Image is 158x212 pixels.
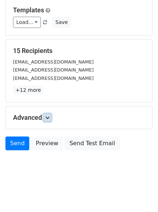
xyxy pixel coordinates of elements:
[122,177,158,212] iframe: Chat Widget
[13,6,44,14] a: Templates
[31,136,63,150] a: Preview
[13,47,145,55] h5: 15 Recipients
[13,59,94,65] small: [EMAIL_ADDRESS][DOMAIN_NAME]
[5,136,29,150] a: Send
[13,76,94,81] small: [EMAIL_ADDRESS][DOMAIN_NAME]
[13,114,145,122] h5: Advanced
[65,136,120,150] a: Send Test Email
[13,86,43,95] a: +12 more
[52,17,71,28] button: Save
[13,67,94,73] small: [EMAIL_ADDRESS][DOMAIN_NAME]
[13,17,41,28] a: Load...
